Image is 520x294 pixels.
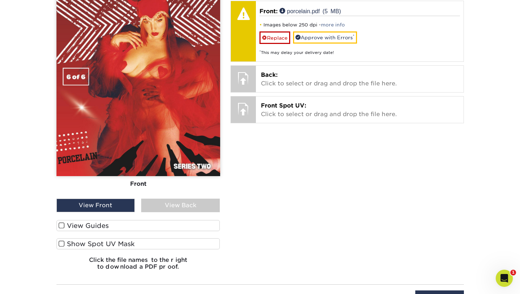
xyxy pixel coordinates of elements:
li: Images below 250 dpi - [259,22,460,28]
p: Click to select or drag and drop the file here. [261,101,459,119]
label: View Guides [56,220,220,231]
div: View Back [141,199,220,212]
div: Front [56,176,220,192]
h6: Click the file names to the right to download a PDF proof. [56,256,220,276]
a: more info [321,22,345,28]
a: Approve with Errors* [293,31,357,44]
span: Front: [259,8,278,15]
a: Replace [259,31,290,44]
p: Click to select or drag and drop the file here. [261,71,459,88]
label: Show Spot UV Mask [56,238,220,249]
span: Front Spot UV: [261,102,306,109]
span: 1 [510,270,516,275]
div: View Front [56,199,135,212]
span: Back: [261,71,278,78]
div: This may delay your delivery date! [259,44,460,56]
iframe: Intercom live chat [496,270,513,287]
a: porcelain.pdf (5 MB) [279,8,341,14]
